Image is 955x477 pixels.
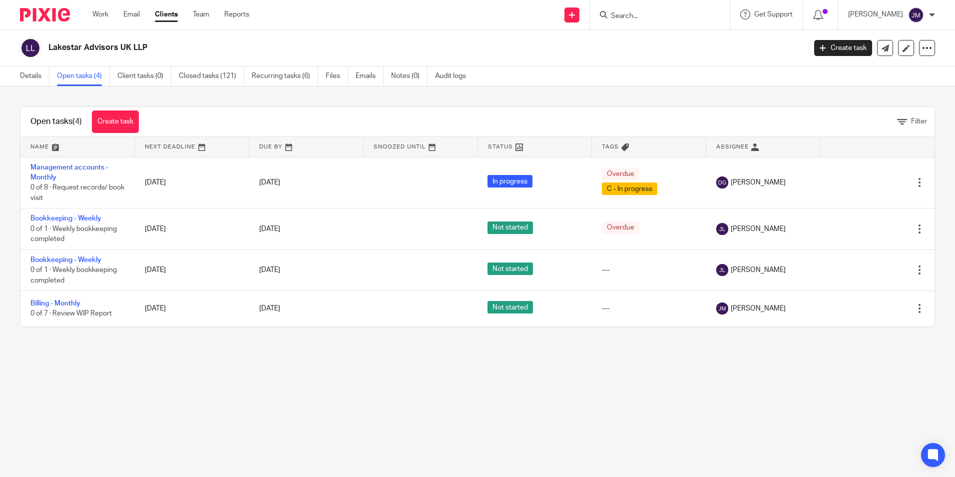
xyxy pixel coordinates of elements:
[135,249,249,290] td: [DATE]
[30,266,117,284] span: 0 of 1 · Weekly bookkeeping completed
[259,266,280,273] span: [DATE]
[48,42,649,53] h2: Lakestar Advisors UK LLP
[487,175,532,187] span: In progress
[814,40,872,56] a: Create task
[30,116,82,127] h1: Open tasks
[92,9,108,19] a: Work
[155,9,178,19] a: Clients
[356,66,384,86] a: Emails
[117,66,171,86] a: Client tasks (0)
[72,117,82,125] span: (4)
[259,179,280,186] span: [DATE]
[179,66,244,86] a: Closed tasks (121)
[135,157,249,208] td: [DATE]
[602,303,696,313] div: ---
[92,110,139,133] a: Create task
[391,66,428,86] a: Notes (0)
[135,208,249,249] td: [DATE]
[30,164,108,181] a: Management accounts - Monthly
[193,9,209,19] a: Team
[30,310,112,317] span: 0 of 7 · Review WIP Report
[602,144,619,149] span: Tags
[754,11,793,18] span: Get Support
[731,265,786,275] span: [PERSON_NAME]
[908,7,924,23] img: svg%3E
[20,37,41,58] img: svg%3E
[374,144,426,149] span: Snoozed Until
[716,264,728,276] img: svg%3E
[30,215,101,222] a: Bookkeeping - Weekly
[224,9,249,19] a: Reports
[716,302,728,314] img: svg%3E
[20,66,49,86] a: Details
[30,184,124,201] span: 0 of 8 · Request records/ book visit
[123,9,140,19] a: Email
[20,8,70,21] img: Pixie
[30,225,117,243] span: 0 of 1 · Weekly bookkeeping completed
[30,256,101,263] a: Bookkeeping - Weekly
[602,167,639,180] span: Overdue
[602,265,696,275] div: ---
[252,66,318,86] a: Recurring tasks (6)
[488,144,513,149] span: Status
[848,9,903,19] p: [PERSON_NAME]
[30,300,80,307] a: Billing - Monthly
[731,177,786,187] span: [PERSON_NAME]
[435,66,474,86] a: Audit logs
[610,12,700,21] input: Search
[487,301,533,313] span: Not started
[602,221,639,234] span: Overdue
[487,262,533,275] span: Not started
[731,224,786,234] span: [PERSON_NAME]
[259,225,280,232] span: [DATE]
[716,223,728,235] img: svg%3E
[487,221,533,234] span: Not started
[911,118,927,125] span: Filter
[716,176,728,188] img: svg%3E
[326,66,348,86] a: Files
[731,303,786,313] span: [PERSON_NAME]
[57,66,110,86] a: Open tasks (4)
[135,291,249,326] td: [DATE]
[259,305,280,312] span: [DATE]
[602,182,657,195] span: C - In progress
